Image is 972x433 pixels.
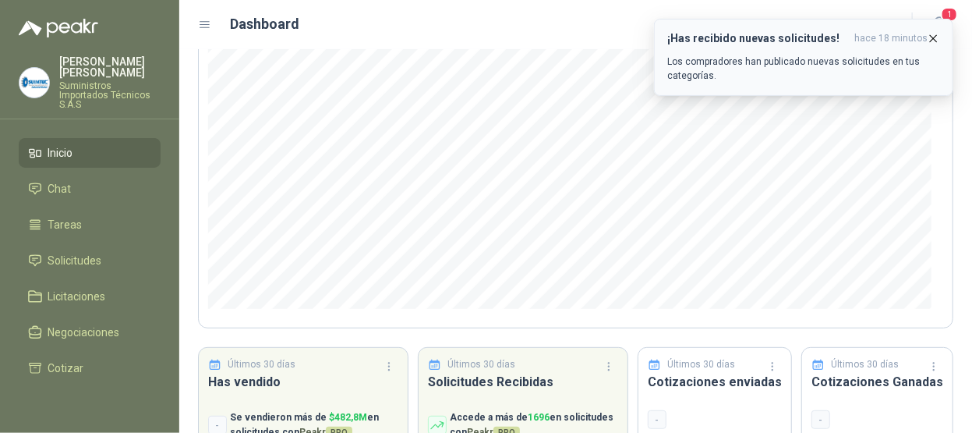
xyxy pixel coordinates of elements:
span: 1 [941,7,958,22]
a: Inicio [19,138,161,168]
span: Tareas [48,216,83,233]
span: Chat [48,180,72,197]
p: Últimos 30 días [668,357,736,372]
h3: Cotizaciones enviadas [648,372,782,392]
img: Logo peakr [19,19,98,37]
p: Últimos 30 días [448,357,516,372]
a: Cotizar [19,353,161,383]
h1: Dashboard [231,13,300,35]
span: 1696 [528,412,550,423]
p: Últimos 30 días [832,357,900,372]
div: - [811,410,830,429]
a: Licitaciones [19,282,161,311]
a: Solicitudes [19,246,161,275]
span: $ 482,8M [329,412,367,423]
h3: Cotizaciones Ganadas [811,372,943,392]
a: Negociaciones [19,318,161,347]
a: Chat [19,174,161,204]
button: 1 [925,11,953,39]
div: - [648,410,666,429]
span: Solicitudes [48,252,102,269]
span: Negociaciones [48,324,120,341]
a: Tareas [19,210,161,240]
span: hace 18 minutos [854,32,928,45]
h3: ¡Has recibido nuevas solicitudes! [667,32,848,45]
h3: Has vendido [208,372,398,392]
p: Últimos 30 días [228,357,296,372]
p: Los compradores han publicado nuevas solicitudes en tus categorías. [667,55,940,83]
button: ¡Has recibido nuevas solicitudes!hace 18 minutos Los compradores han publicado nuevas solicitudes... [654,19,953,96]
span: Cotizar [48,360,84,377]
span: Inicio [48,144,73,161]
p: [PERSON_NAME] [PERSON_NAME] [59,56,161,78]
img: Company Logo [19,68,49,98]
p: Suministros Importados Técnicos S.A.S [59,81,161,109]
h3: Solicitudes Recibidas [428,372,618,392]
span: Licitaciones [48,288,106,305]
